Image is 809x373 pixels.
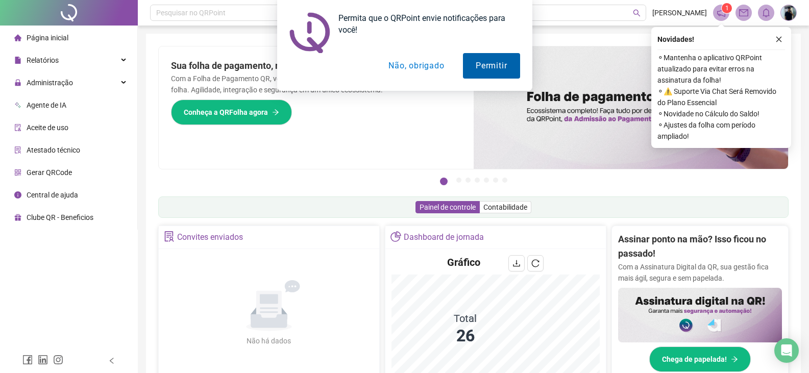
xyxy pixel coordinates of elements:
span: Chega de papelada! [662,354,727,365]
span: Conheça a QRFolha agora [184,107,268,118]
div: Não há dados [222,335,316,346]
span: ⚬ ⚠️ Suporte Via Chat Será Removido do Plano Essencial [657,86,785,108]
h4: Gráfico [447,255,480,269]
p: Com a Assinatura Digital da QR, sua gestão fica mais ágil, segura e sem papelada. [618,261,782,284]
span: arrow-right [272,109,279,116]
span: ⚬ Ajustes da folha com período ampliado! [657,119,785,142]
span: audit [14,124,21,131]
div: Open Intercom Messenger [774,338,799,363]
span: arrow-right [731,356,738,363]
div: Convites enviados [177,229,243,246]
span: Gerar QRCode [27,168,72,177]
img: banner%2F02c71560-61a6-44d4-94b9-c8ab97240462.png [618,288,782,342]
button: Conheça a QRFolha agora [171,100,292,125]
span: facebook [22,355,33,365]
span: info-circle [14,191,21,198]
span: instagram [53,355,63,365]
button: Chega de papelada! [649,346,751,372]
button: 1 [440,178,448,185]
span: Painel de controle [420,203,476,211]
img: banner%2F8d14a306-6205-4263-8e5b-06e9a85ad873.png [474,46,789,169]
span: Agente de IA [27,101,66,109]
span: Contabilidade [483,203,527,211]
span: Central de ajuda [27,191,78,199]
span: solution [14,146,21,154]
span: ⚬ Novidade no Cálculo do Saldo! [657,108,785,119]
button: 2 [456,178,461,183]
span: reload [531,259,540,267]
button: 4 [475,178,480,183]
span: Aceite de uso [27,123,68,132]
span: gift [14,214,21,221]
button: 6 [493,178,498,183]
div: Permita que o QRPoint envie notificações para você! [330,12,520,36]
button: 7 [502,178,507,183]
button: Não, obrigado [376,53,457,79]
span: solution [164,231,175,242]
img: notification icon [289,12,330,53]
span: download [512,259,521,267]
button: Permitir [463,53,520,79]
span: Atestado técnico [27,146,80,154]
span: linkedin [38,355,48,365]
span: Clube QR - Beneficios [27,213,93,221]
button: 3 [465,178,471,183]
div: Dashboard de jornada [404,229,484,246]
button: 5 [484,178,489,183]
span: pie-chart [390,231,401,242]
h2: Assinar ponto na mão? Isso ficou no passado! [618,232,782,261]
span: left [108,357,115,364]
span: qrcode [14,169,21,176]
